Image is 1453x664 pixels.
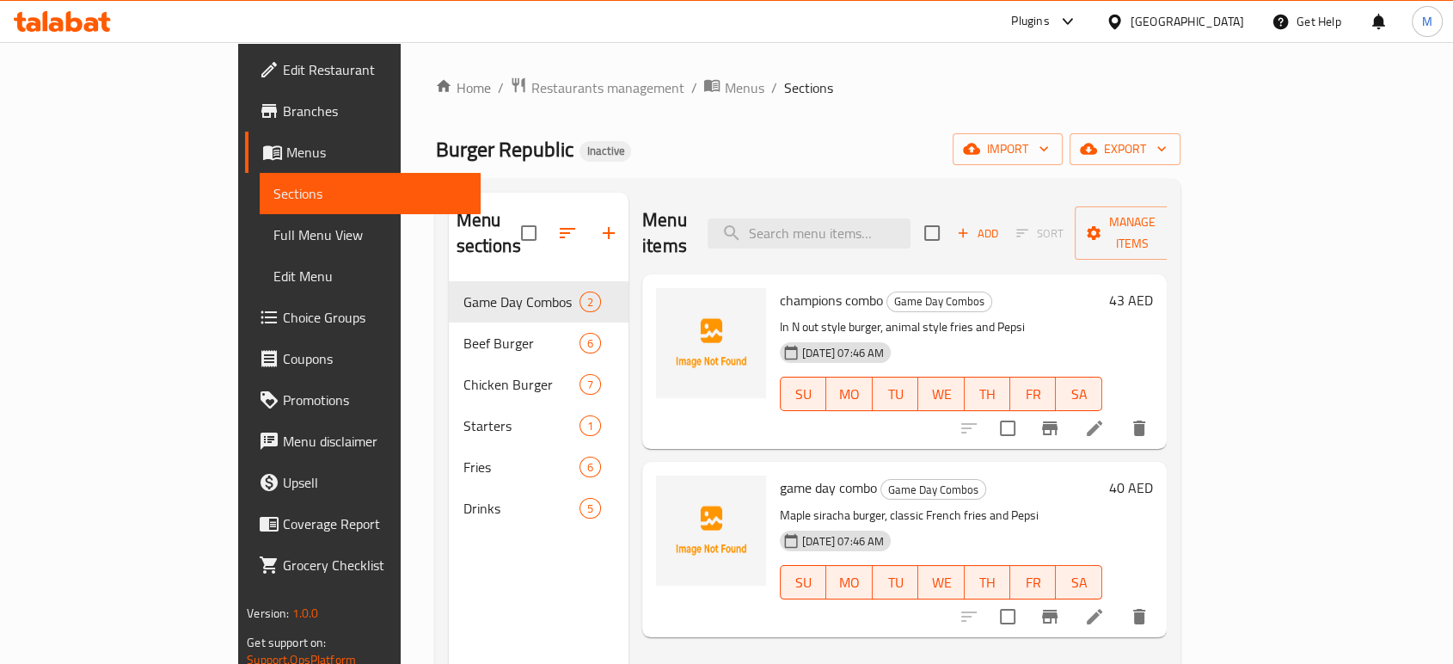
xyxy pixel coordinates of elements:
[780,475,877,501] span: game day combo
[788,382,819,407] span: SU
[914,215,950,251] span: Select section
[245,338,481,379] a: Coupons
[247,602,289,624] span: Version:
[833,570,865,595] span: MO
[245,421,481,462] a: Menu disclaimer
[283,101,467,121] span: Branches
[292,602,319,624] span: 1.0.0
[1119,596,1160,637] button: delete
[886,292,992,312] div: Game Day Combos
[463,415,579,436] span: Starters
[435,130,573,169] span: Burger Republic
[1109,476,1153,500] h6: 40 AED
[780,565,826,599] button: SU
[283,472,467,493] span: Upsell
[580,501,600,517] span: 5
[463,498,579,519] span: Drinks
[880,570,911,595] span: TU
[456,207,520,259] h2: Menu sections
[880,479,986,500] div: Game Day Combos
[965,565,1010,599] button: TH
[1131,12,1244,31] div: [GEOGRAPHIC_DATA]
[826,377,872,411] button: MO
[449,446,628,488] div: Fries6
[1056,565,1101,599] button: SA
[273,266,467,286] span: Edit Menu
[579,415,601,436] div: items
[463,374,579,395] span: Chicken Burger
[449,274,628,536] nav: Menu sections
[1010,565,1056,599] button: FR
[925,382,957,407] span: WE
[873,377,918,411] button: TU
[580,418,600,434] span: 1
[990,410,1026,446] span: Select to update
[245,90,481,132] a: Branches
[580,459,600,476] span: 6
[918,565,964,599] button: WE
[1063,570,1094,595] span: SA
[463,457,579,477] span: Fries
[972,570,1003,595] span: TH
[873,565,918,599] button: TU
[703,77,763,99] a: Menus
[690,77,696,98] li: /
[449,364,628,405] div: Chicken Burger7
[953,133,1063,165] button: import
[510,77,684,99] a: Restaurants management
[887,292,991,311] span: Game Day Combos
[247,631,326,654] span: Get support on:
[1084,606,1105,627] a: Edit menu item
[770,77,776,98] li: /
[283,513,467,534] span: Coverage Report
[1088,212,1176,255] span: Manage items
[972,382,1003,407] span: TH
[881,480,985,500] span: Game Day Combos
[579,141,631,162] div: Inactive
[708,218,910,249] input: search
[826,565,872,599] button: MO
[463,292,579,312] div: Game Day Combos
[449,488,628,529] div: Drinks5
[780,505,1102,526] p: Maple siracha burger, classic French fries and Pepsi
[965,377,1010,411] button: TH
[260,173,481,214] a: Sections
[950,220,1005,247] button: Add
[1063,382,1094,407] span: SA
[579,498,601,519] div: items
[579,144,631,158] span: Inactive
[1029,408,1070,449] button: Branch-specific-item
[283,59,467,80] span: Edit Restaurant
[1056,377,1101,411] button: SA
[925,570,957,595] span: WE
[245,132,481,173] a: Menus
[1119,408,1160,449] button: delete
[463,333,579,354] span: Beef Burger
[579,292,601,312] div: items
[833,382,865,407] span: MO
[283,348,467,369] span: Coupons
[1084,418,1105,439] a: Edit menu item
[1109,288,1153,312] h6: 43 AED
[788,570,819,595] span: SU
[260,255,481,297] a: Edit Menu
[783,77,832,98] span: Sections
[580,294,600,310] span: 2
[579,374,601,395] div: items
[780,317,1102,338] p: In N out style burger, animal style fries and Pepsi
[245,503,481,544] a: Coverage Report
[245,49,481,90] a: Edit Restaurant
[724,77,763,98] span: Menus
[245,379,481,421] a: Promotions
[1070,133,1180,165] button: export
[780,377,826,411] button: SU
[580,335,600,352] span: 6
[1029,596,1070,637] button: Branch-specific-item
[1005,220,1075,247] span: Select section first
[449,405,628,446] div: Starters1
[1017,570,1049,595] span: FR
